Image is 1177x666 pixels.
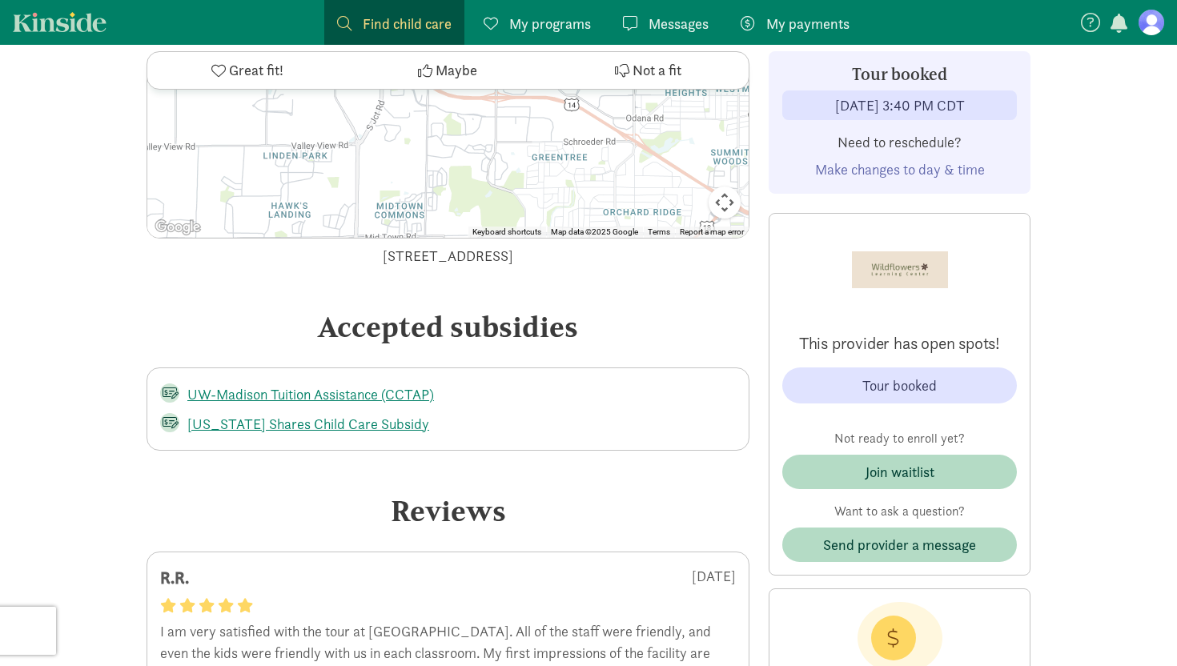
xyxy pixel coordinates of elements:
button: Send provider a message [782,528,1017,562]
div: [DATE] [356,565,736,597]
div: [STREET_ADDRESS] [147,245,749,267]
a: Kinside [13,12,106,32]
span: Maybe [436,60,477,82]
button: Not a fit [548,52,749,89]
button: Map camera controls [709,187,741,219]
p: This provider has open spots! [782,332,1017,355]
span: Messages [649,13,709,34]
a: Open this area in Google Maps (opens a new window) [151,217,204,238]
div: R.R. [160,565,356,591]
div: [DATE] 3:40 PM CDT [835,94,965,116]
a: Terms [648,227,670,236]
span: Map data ©2025 Google [551,227,638,236]
span: Not a fit [633,60,681,82]
span: My programs [509,13,591,34]
p: Need to reschedule? [782,133,1017,152]
h3: Tour booked [782,65,1017,84]
div: Tour booked [862,375,937,396]
img: Provider logo [852,227,948,313]
div: Join waitlist [866,461,934,483]
div: Reviews [147,489,749,532]
span: Send provider a message [823,534,976,556]
span: Find child care [363,13,452,34]
span: My payments [766,13,850,34]
a: [US_STATE] Shares Child Care Subsidy [187,415,429,433]
a: Report a map error [680,227,744,236]
button: Keyboard shortcuts [472,227,541,238]
a: UW-Madison Tuition Assistance (CCTAP) [187,385,434,403]
p: Want to ask a question? [782,502,1017,521]
button: Great fit! [147,52,347,89]
img: Google [151,217,204,238]
p: Not ready to enroll yet? [782,429,1017,448]
div: Accepted subsidies [147,305,749,348]
button: Join waitlist [782,455,1017,489]
button: Maybe [347,52,548,89]
span: Great fit! [229,60,283,82]
a: Make changes to day & time [815,160,985,179]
